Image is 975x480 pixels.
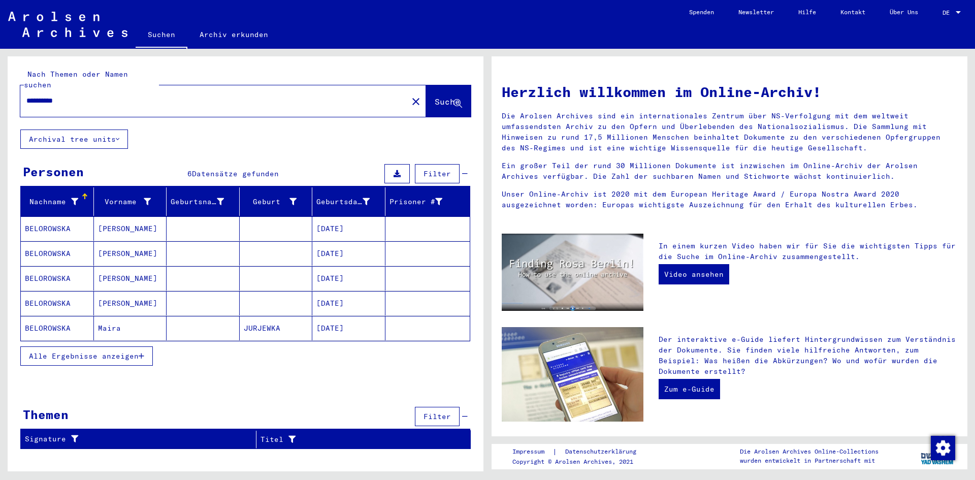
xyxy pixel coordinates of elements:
div: Themen [23,405,69,424]
h1: Herzlich willkommen im Online-Archiv! [502,81,957,103]
span: DE [942,9,954,16]
mat-cell: [PERSON_NAME] [94,266,167,291]
img: video.jpg [502,234,643,311]
div: Nachname [25,197,78,207]
span: Filter [424,169,451,178]
button: Suche [426,85,471,117]
mat-icon: close [410,95,422,108]
mat-header-cell: Vorname [94,187,167,216]
p: Copyright © Arolsen Archives, 2021 [512,457,648,466]
div: Geburtsname [171,197,224,207]
mat-cell: [PERSON_NAME] [94,241,167,266]
img: eguide.jpg [502,327,643,422]
div: Signature [25,434,243,444]
mat-cell: [PERSON_NAME] [94,291,167,315]
mat-cell: Maira [94,316,167,340]
img: Arolsen_neg.svg [8,12,127,37]
p: In einem kurzen Video haben wir für Sie die wichtigsten Tipps für die Suche im Online-Archiv zusa... [659,241,957,262]
mat-cell: BELOROWSKA [21,241,94,266]
mat-cell: [DATE] [312,266,385,291]
p: Unser Online-Archiv ist 2020 mit dem European Heritage Award / Europa Nostra Award 2020 ausgezeic... [502,189,957,210]
p: Der interaktive e-Guide liefert Hintergrundwissen zum Verständnis der Dokumente. Sie finden viele... [659,334,957,377]
a: Suchen [136,22,187,49]
p: wurden entwickelt in Partnerschaft mit [740,456,879,465]
img: yv_logo.png [919,443,957,469]
div: Geburtsdatum [316,197,370,207]
span: Alle Ergebnisse anzeigen [29,351,139,361]
div: Prisoner # [389,197,443,207]
div: Signature [25,431,256,447]
button: Alle Ergebnisse anzeigen [20,346,153,366]
div: Prisoner # [389,194,458,210]
mat-label: Nach Themen oder Namen suchen [24,70,128,89]
div: Geburt‏ [244,197,297,207]
span: Suche [435,97,460,107]
mat-cell: [DATE] [312,291,385,315]
mat-cell: BELOROWSKA [21,316,94,340]
button: Clear [406,91,426,111]
mat-header-cell: Geburtsdatum [312,187,385,216]
a: Datenschutzerklärung [557,446,648,457]
div: Geburtsdatum [316,194,385,210]
mat-header-cell: Geburtsname [167,187,240,216]
mat-header-cell: Prisoner # [385,187,470,216]
mat-header-cell: Nachname [21,187,94,216]
div: Titel [261,434,445,445]
a: Archiv erkunden [187,22,280,47]
mat-cell: [DATE] [312,316,385,340]
mat-cell: BELOROWSKA [21,216,94,241]
mat-cell: JURJEWKA [240,316,313,340]
button: Filter [415,164,460,183]
mat-cell: BELOROWSKA [21,291,94,315]
div: Geburtsname [171,194,239,210]
div: Titel [261,431,458,447]
a: Impressum [512,446,552,457]
div: Nachname [25,194,93,210]
span: Datensätze gefunden [192,169,279,178]
mat-cell: [PERSON_NAME] [94,216,167,241]
p: Ein großer Teil der rund 30 Millionen Dokumente ist inzwischen im Online-Archiv der Arolsen Archi... [502,161,957,182]
div: | [512,446,648,457]
img: Zustimmung ändern [931,436,955,460]
p: Die Arolsen Archives sind ein internationales Zentrum über NS-Verfolgung mit dem weltweit umfasse... [502,111,957,153]
span: Filter [424,412,451,421]
mat-cell: [DATE] [312,216,385,241]
mat-cell: BELOROWSKA [21,266,94,291]
div: Vorname [98,197,151,207]
button: Archival tree units [20,130,128,149]
div: Zustimmung ändern [930,435,955,460]
div: Vorname [98,194,167,210]
a: Zum e-Guide [659,379,720,399]
span: 6 [187,169,192,178]
mat-header-cell: Geburt‏ [240,187,313,216]
div: Geburt‏ [244,194,312,210]
button: Filter [415,407,460,426]
div: Personen [23,163,84,181]
a: Video ansehen [659,264,729,284]
mat-cell: [DATE] [312,241,385,266]
p: Die Arolsen Archives Online-Collections [740,447,879,456]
